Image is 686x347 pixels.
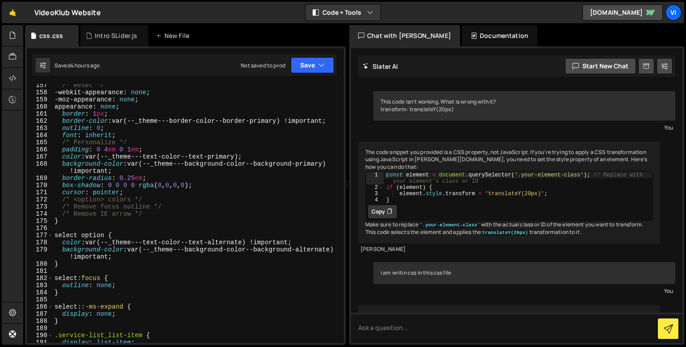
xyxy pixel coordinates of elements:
[418,222,481,228] code: '.your-element-class'
[27,153,53,160] div: 167
[27,175,53,182] div: 169
[54,62,100,69] div: Saved
[565,58,636,74] button: Start new chat
[349,25,460,46] div: Chat with [PERSON_NAME]
[27,325,53,332] div: 189
[305,4,381,21] button: Code + Tools
[373,91,675,121] div: This code isn't working. What is wrong with it? transform: translateY(20px)
[27,146,53,153] div: 166
[366,184,384,191] div: 2
[366,191,384,197] div: 3
[376,286,673,296] div: You
[155,31,193,40] div: New File
[27,217,53,225] div: 175
[95,31,137,40] div: Intro SLider.js
[27,339,53,346] div: 191
[27,89,53,96] div: 158
[358,142,660,243] div: The code snippet you provided is a CSS property, not JavaScript. If you're trying to apply a CSS ...
[291,57,334,73] button: Save
[27,103,53,110] div: 160
[27,196,53,203] div: 172
[27,203,53,210] div: 173
[27,246,53,260] div: 179
[241,62,285,69] div: Not saved to prod
[27,189,53,196] div: 171
[27,318,53,325] div: 188
[27,239,53,246] div: 178
[27,260,53,268] div: 180
[27,303,53,310] div: 186
[27,296,53,303] div: 185
[27,132,53,139] div: 164
[368,205,397,219] button: Copy
[582,4,663,21] a: [DOMAIN_NAME]
[665,4,682,21] a: Vi
[2,2,24,23] a: 🤙
[27,282,53,289] div: 183
[27,232,53,239] div: 177
[39,31,63,40] div: css.css
[363,62,398,71] h2: Slater AI
[27,289,53,296] div: 184
[27,210,53,217] div: 174
[27,332,53,339] div: 190
[462,25,537,46] div: Documentation
[366,197,384,203] div: 4
[27,125,53,132] div: 163
[27,275,53,282] div: 182
[34,7,101,18] div: VideoKlub Website
[27,225,53,232] div: 176
[27,96,53,103] div: 159
[27,117,53,125] div: 162
[366,172,384,184] div: 1
[27,268,53,275] div: 181
[27,110,53,117] div: 161
[27,160,53,175] div: 168
[360,246,658,253] div: [PERSON_NAME]
[373,262,675,284] div: i am writin css in this css file
[376,123,673,132] div: You
[481,230,529,236] code: translateY(20px)
[27,182,53,189] div: 170
[27,82,53,89] div: 157
[71,62,100,69] div: 4 hours ago
[27,310,53,318] div: 187
[27,139,53,146] div: 165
